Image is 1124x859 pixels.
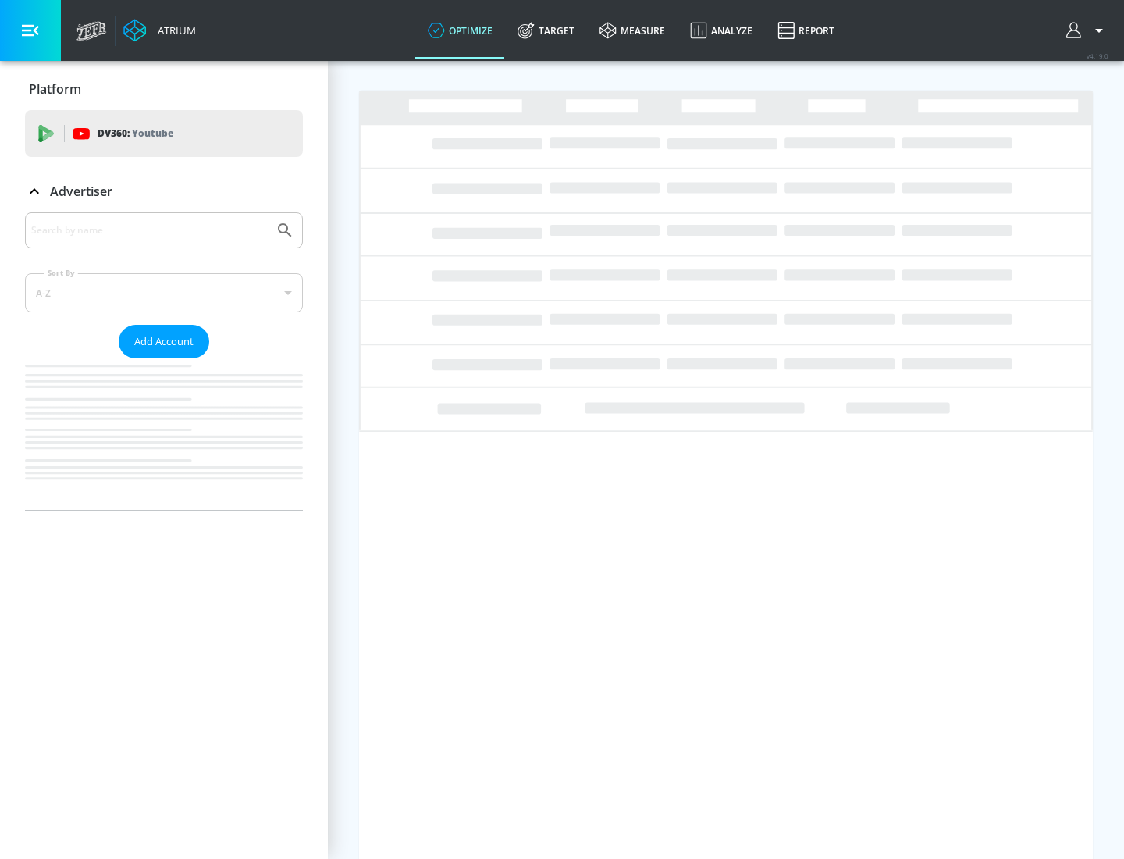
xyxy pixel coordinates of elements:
a: measure [587,2,678,59]
span: Add Account [134,333,194,351]
div: DV360: Youtube [25,110,303,157]
a: Report [765,2,847,59]
p: Advertiser [50,183,112,200]
span: v 4.19.0 [1087,52,1108,60]
button: Add Account [119,325,209,358]
a: Analyze [678,2,765,59]
div: A-Z [25,273,303,312]
p: Platform [29,80,81,98]
label: Sort By [44,268,78,278]
p: Youtube [132,125,173,141]
a: Atrium [123,19,196,42]
a: Target [505,2,587,59]
div: Platform [25,67,303,111]
a: optimize [415,2,505,59]
div: Atrium [151,23,196,37]
div: Advertiser [25,212,303,510]
nav: list of Advertiser [25,358,303,510]
p: DV360: [98,125,173,142]
div: Advertiser [25,169,303,213]
input: Search by name [31,220,268,241]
